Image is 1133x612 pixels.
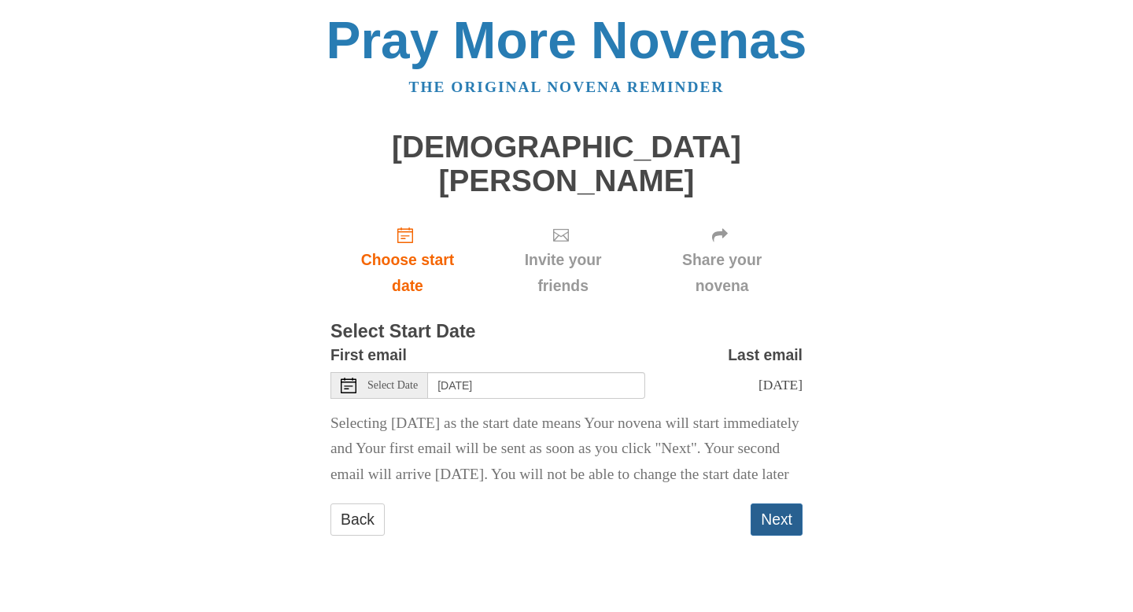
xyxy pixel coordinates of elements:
h3: Select Start Date [330,322,803,342]
h1: [DEMOGRAPHIC_DATA][PERSON_NAME] [330,131,803,197]
a: Choose start date [330,213,485,307]
input: Use the arrow keys to pick a date [428,372,645,399]
span: Choose start date [346,247,469,299]
span: Share your novena [657,247,787,299]
button: Next [751,503,803,536]
a: Back [330,503,385,536]
a: Pray More Novenas [327,11,807,69]
a: The original novena reminder [409,79,725,95]
p: Selecting [DATE] as the start date means Your novena will start immediately and Your first email ... [330,411,803,488]
span: Invite your friends [500,247,626,299]
div: Click "Next" to confirm your start date first. [485,213,641,307]
div: Click "Next" to confirm your start date first. [641,213,803,307]
label: First email [330,342,407,368]
span: Select Date [367,380,418,391]
label: Last email [728,342,803,368]
span: [DATE] [758,377,803,393]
